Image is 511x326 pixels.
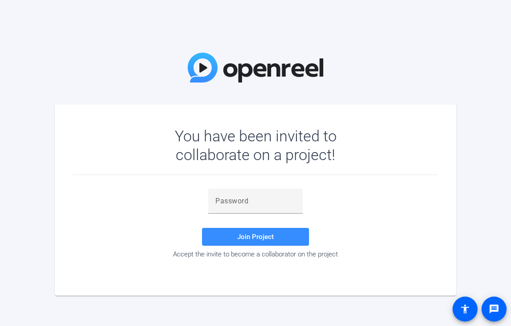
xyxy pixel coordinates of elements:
input: Password [215,196,296,206]
img: OpenReel Logo [188,53,323,83]
div: You have been invited to collaborate on a project! [149,127,363,164]
div: Accept the invite to become a collaborator on the project [73,250,438,258]
button: Join Project [202,228,309,246]
mat-icon: message [489,304,499,314]
mat-icon: accessibility [460,304,470,314]
span: Join Project [237,233,274,241]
